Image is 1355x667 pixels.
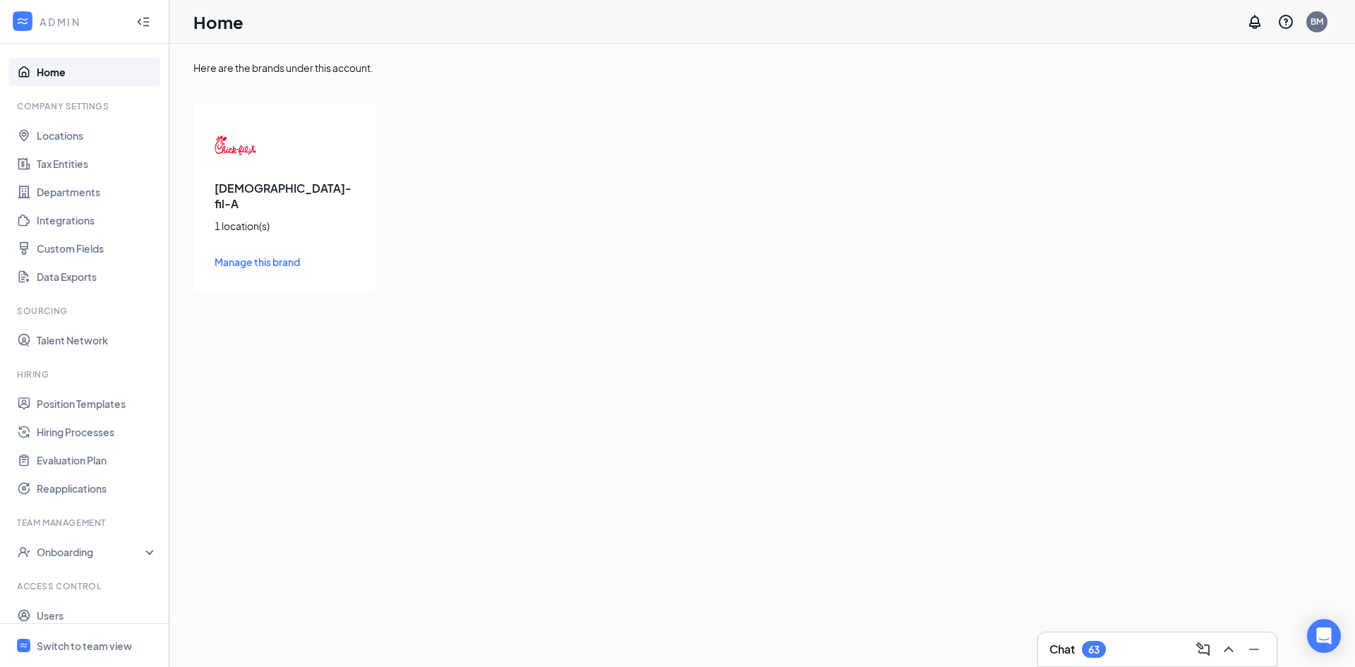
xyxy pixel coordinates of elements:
[1311,16,1323,28] div: BM
[136,15,150,29] svg: Collapse
[1195,641,1212,658] svg: ComposeMessage
[1049,642,1075,657] h3: Chat
[37,545,145,559] div: Onboarding
[1220,641,1237,658] svg: ChevronUp
[193,61,1331,75] div: Here are the brands under this account.
[1088,644,1100,656] div: 63
[37,58,157,86] a: Home
[40,15,124,29] div: ADMIN
[17,305,155,317] div: Sourcing
[1277,13,1294,30] svg: QuestionInfo
[37,263,157,291] a: Data Exports
[37,418,157,446] a: Hiring Processes
[1307,619,1341,653] div: Open Intercom Messenger
[37,178,157,206] a: Departments
[215,219,356,233] div: 1 location(s)
[37,390,157,418] a: Position Templates
[1217,638,1240,661] button: ChevronUp
[1246,641,1263,658] svg: Minimize
[1246,13,1263,30] svg: Notifications
[215,181,356,212] h3: [DEMOGRAPHIC_DATA]-fil-A
[37,639,132,653] div: Switch to team view
[37,234,157,263] a: Custom Fields
[37,121,157,150] a: Locations
[37,446,157,474] a: Evaluation Plan
[37,206,157,234] a: Integrations
[1192,638,1215,661] button: ComposeMessage
[17,100,155,112] div: Company Settings
[19,641,28,650] svg: WorkstreamLogo
[17,517,155,529] div: Team Management
[215,254,356,270] a: Manage this brand
[215,256,300,268] span: Manage this brand
[37,150,157,178] a: Tax Entities
[17,580,155,592] div: Access control
[16,14,30,28] svg: WorkstreamLogo
[17,545,31,559] svg: UserCheck
[215,124,257,167] img: Chick-fil-A logo
[37,474,157,503] a: Reapplications
[37,601,157,630] a: Users
[1243,638,1265,661] button: Minimize
[37,326,157,354] a: Talent Network
[193,10,243,34] h1: Home
[17,368,155,380] div: Hiring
